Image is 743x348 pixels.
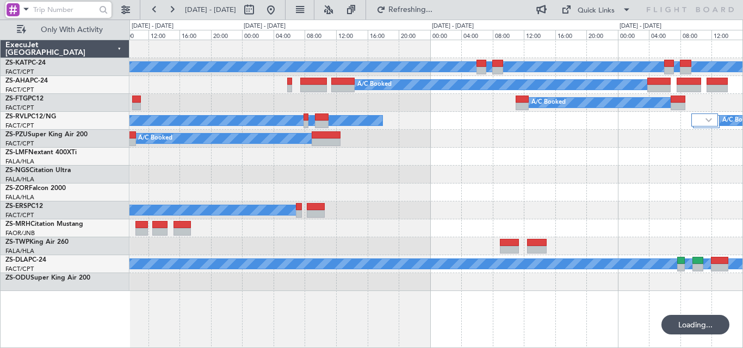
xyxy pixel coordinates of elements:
a: ZS-ERSPC12 [5,203,43,210]
a: ZS-TWPKing Air 260 [5,239,69,245]
div: 04:00 [274,30,305,40]
div: 20:00 [211,30,243,40]
span: ZS-LMF [5,149,28,156]
div: [DATE] - [DATE] [244,22,286,31]
button: Only With Activity [12,21,118,39]
div: 08:00 [305,30,336,40]
span: ZS-RVL [5,113,27,120]
span: ZS-NGS [5,167,29,174]
a: ZS-RVLPC12/NG [5,113,56,120]
button: Refreshing... [371,1,437,18]
span: ZS-KAT [5,60,28,66]
div: 08:00 [117,30,148,40]
a: ZS-PZUSuper King Air 200 [5,131,88,138]
div: A/C Booked [138,130,172,147]
div: 04:00 [649,30,680,40]
a: ZS-LMFNextant 400XTi [5,149,77,156]
span: ZS-ODU [5,275,30,281]
div: 00:00 [430,30,462,40]
button: Quick Links [556,1,636,18]
a: FACT/CPT [5,86,34,94]
div: 12:00 [336,30,368,40]
span: Refreshing... [388,6,434,14]
div: A/C Booked [531,94,566,111]
div: 12:00 [711,30,743,40]
div: 12:00 [148,30,180,40]
span: ZS-AHA [5,78,30,84]
span: Only With Activity [28,26,115,34]
span: ZS-MRH [5,221,30,227]
span: ZS-ERS [5,203,27,210]
a: ZS-NGSCitation Ultra [5,167,71,174]
a: ZS-FTGPC12 [5,96,44,102]
a: FACT/CPT [5,140,34,148]
div: 20:00 [586,30,618,40]
a: ZS-ODUSuper King Air 200 [5,275,90,281]
a: ZS-ZORFalcon 2000 [5,185,66,192]
a: ZS-DLAPC-24 [5,257,46,263]
div: 16:00 [179,30,211,40]
div: Loading... [661,315,729,334]
div: [DATE] - [DATE] [620,22,661,31]
div: 16:00 [555,30,587,40]
a: FACT/CPT [5,68,34,76]
div: A/C Booked [357,77,392,93]
a: ZS-MRHCitation Mustang [5,221,83,227]
span: ZS-TWP [5,239,29,245]
a: FALA/HLA [5,157,34,166]
span: ZS-PZU [5,131,28,138]
span: ZS-ZOR [5,185,29,192]
div: 12:00 [524,30,555,40]
div: 00:00 [618,30,649,40]
img: arrow-gray.svg [705,118,712,122]
a: FACT/CPT [5,211,34,219]
input: Trip Number [33,2,96,18]
a: FACT/CPT [5,265,34,273]
span: [DATE] - [DATE] [185,5,236,15]
a: FAOR/JNB [5,229,35,237]
a: FALA/HLA [5,247,34,255]
span: ZS-FTG [5,96,28,102]
div: 20:00 [399,30,430,40]
a: FALA/HLA [5,193,34,201]
a: ZS-AHAPC-24 [5,78,48,84]
a: ZS-KATPC-24 [5,60,46,66]
div: 08:00 [680,30,712,40]
a: FACT/CPT [5,122,34,130]
div: 08:00 [493,30,524,40]
div: [DATE] - [DATE] [432,22,474,31]
div: [DATE] - [DATE] [132,22,174,31]
a: FACT/CPT [5,104,34,112]
div: 04:00 [461,30,493,40]
span: ZS-DLA [5,257,28,263]
div: 16:00 [368,30,399,40]
a: FALA/HLA [5,175,34,184]
div: 00:00 [242,30,274,40]
div: Quick Links [578,5,615,16]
